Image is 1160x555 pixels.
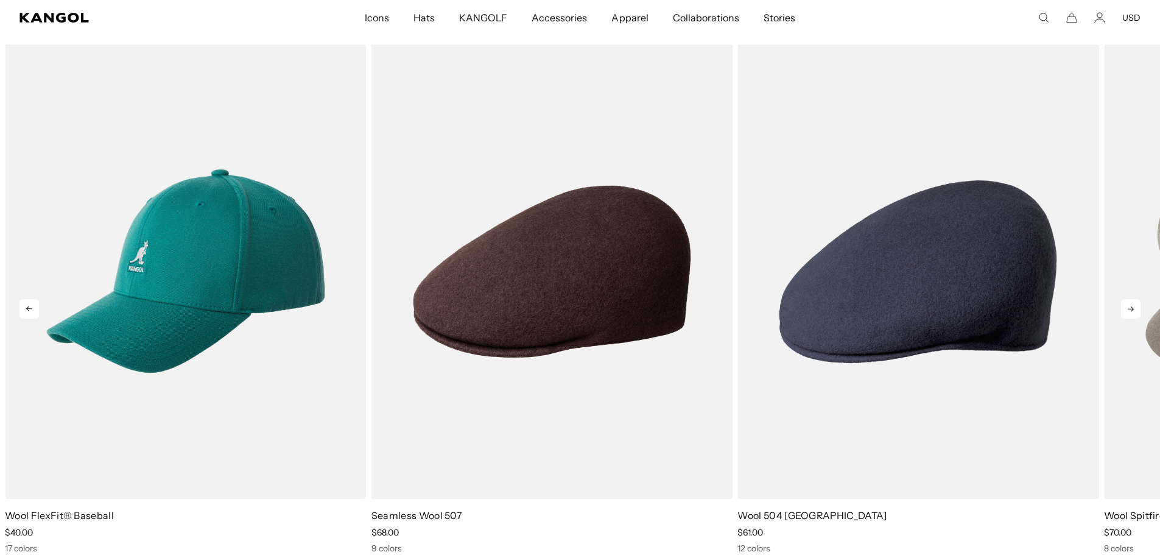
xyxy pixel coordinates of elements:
summary: Search here [1038,12,1049,23]
span: $70.00 [1104,527,1131,538]
img: Seamless Wool 507 [371,44,733,498]
button: Cart [1066,12,1077,23]
a: Wool FlexFit® Baseball [5,509,114,521]
img: Wool FlexFit® Baseball [5,44,367,498]
a: Wool 504 [GEOGRAPHIC_DATA] [737,509,887,521]
img: Wool 504 USA [737,44,1099,498]
div: 4 of 10 [733,44,1099,553]
div: 17 colors [5,543,367,554]
span: $68.00 [371,527,399,538]
span: $40.00 [5,527,33,538]
div: 9 colors [371,543,733,554]
div: 3 of 10 [367,44,733,553]
a: Seamless Wool 507 [371,509,462,521]
span: $61.00 [737,527,763,538]
a: Kangol [19,13,241,23]
a: Account [1094,12,1105,23]
div: 12 colors [737,543,1099,554]
button: USD [1122,12,1141,23]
